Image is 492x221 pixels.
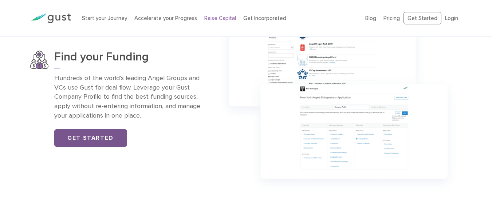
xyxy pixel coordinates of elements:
a: Get Incorporated [243,15,286,21]
h3: Find your Funding [54,51,204,68]
a: Raise Capital [204,15,236,21]
img: Find Your Funding [30,51,48,69]
a: Start your Journey [82,15,127,21]
a: Pricing [383,15,400,21]
a: Get Started [54,129,127,147]
p: Hundreds of the world’s leading Angel Groups and VCs use Gust for deal flow. Leverage your Gust C... [54,74,204,121]
a: Get Started [404,12,441,25]
img: Group 1147 [214,1,462,196]
img: Gust Logo [30,13,71,23]
a: Accelerate your Progress [134,15,197,21]
a: Login [445,15,458,21]
a: Blog [365,15,376,21]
